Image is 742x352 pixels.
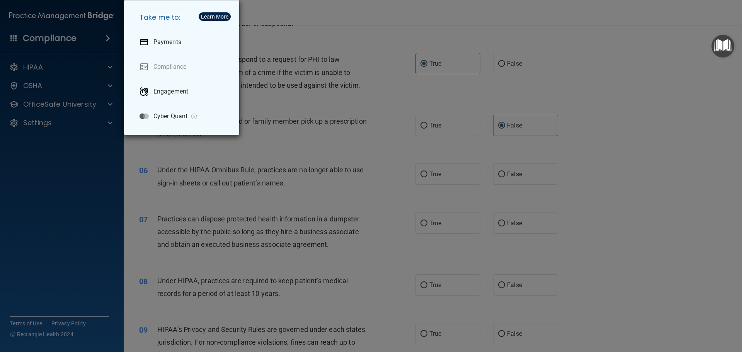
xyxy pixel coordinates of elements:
[199,12,231,21] button: Learn More
[133,56,233,78] a: Compliance
[133,31,233,53] a: Payments
[153,38,181,46] p: Payments
[153,88,188,95] p: Engagement
[133,105,233,127] a: Cyber Quant
[711,35,734,58] button: Open Resource Center
[153,112,187,120] p: Cyber Quant
[133,81,233,102] a: Engagement
[201,14,228,19] div: Learn More
[133,7,233,28] h5: Take me to:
